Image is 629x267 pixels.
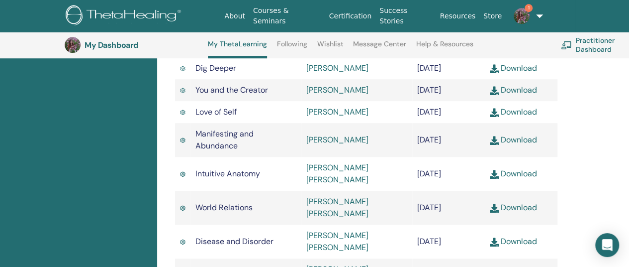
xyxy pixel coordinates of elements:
img: default.jpg [514,8,530,24]
a: Help & Resources [416,40,473,56]
a: My ThetaLearning [208,40,267,58]
img: download.svg [490,108,499,117]
img: download.svg [490,170,499,179]
span: 1 [525,4,533,12]
img: Active Certificate [180,238,185,246]
div: Open Intercom Messenger [595,233,619,257]
img: default.jpg [65,37,81,53]
a: [PERSON_NAME] [306,63,368,73]
span: World Relations [195,202,253,213]
a: [PERSON_NAME] [306,85,368,95]
a: Download [490,202,537,213]
a: About [221,7,249,25]
td: [DATE] [412,123,485,157]
td: [DATE] [412,191,485,225]
a: [PERSON_NAME] [306,134,368,145]
img: download.svg [490,86,499,95]
img: Active Certificate [180,204,185,212]
a: Success Stories [375,1,436,30]
a: Courses & Seminars [249,1,325,30]
a: Download [490,134,537,145]
a: [PERSON_NAME] [PERSON_NAME] [306,230,368,253]
a: Download [490,236,537,247]
a: Download [490,107,537,117]
a: Following [277,40,307,56]
img: download.svg [490,204,499,213]
a: Download [490,85,537,95]
td: [DATE] [412,157,485,191]
a: Resources [436,7,480,25]
a: Certification [325,7,375,25]
a: [PERSON_NAME] [306,107,368,117]
a: [PERSON_NAME] [PERSON_NAME] [306,162,368,185]
a: Download [490,168,537,179]
span: Love of Self [195,107,237,117]
img: download.svg [490,238,499,247]
td: [DATE] [412,79,485,101]
img: Active Certificate [180,109,185,116]
a: Download [490,63,537,73]
img: Active Certificate [180,170,185,178]
a: Store [479,7,506,25]
img: download.svg [490,136,499,145]
span: You and the Creator [195,85,268,95]
a: Message Center [353,40,406,56]
h3: My Dashboard [85,40,184,50]
a: Wishlist [317,40,344,56]
span: Dig Deeper [195,63,236,73]
span: Intuitive Anatomy [195,168,260,179]
span: Manifesting and Abundance [195,129,254,151]
td: [DATE] [412,57,485,79]
span: Disease and Disorder [195,236,273,247]
img: Active Certificate [180,87,185,94]
img: logo.png [66,5,184,27]
img: Active Certificate [180,65,185,72]
img: Active Certificate [180,136,185,144]
img: chalkboard-teacher.svg [561,41,572,49]
img: download.svg [490,64,499,73]
td: [DATE] [412,101,485,123]
td: [DATE] [412,225,485,259]
a: [PERSON_NAME] [PERSON_NAME] [306,196,368,219]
